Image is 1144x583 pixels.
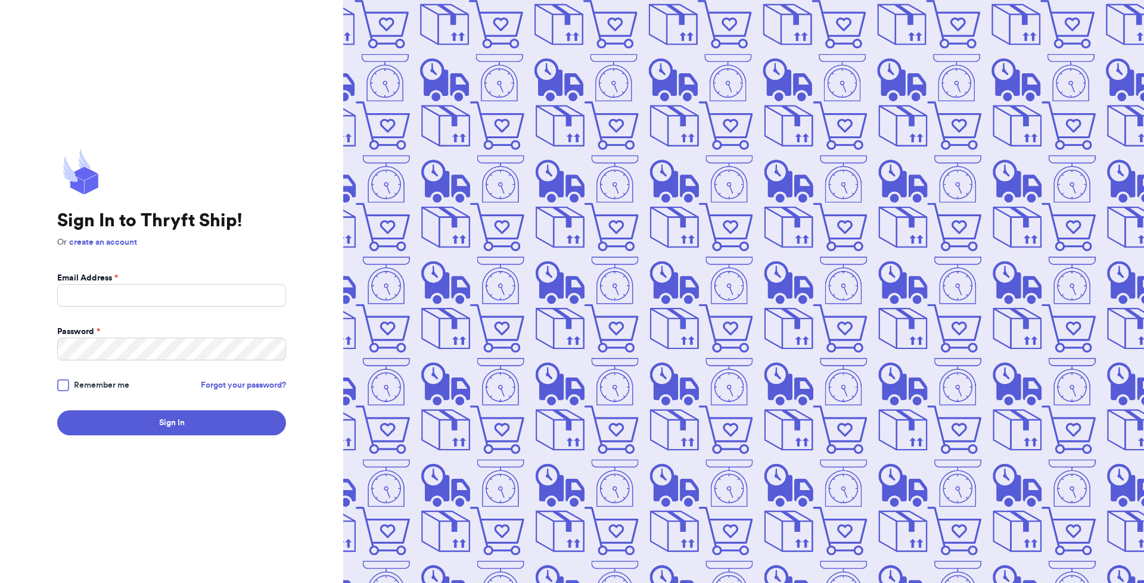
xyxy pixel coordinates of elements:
h1: Sign In to Thryft Ship! [57,210,286,232]
label: Email Address [57,272,118,284]
p: Or [57,236,286,248]
label: Password [57,326,100,338]
span: Remember me [74,379,129,391]
a: Forgot your password? [201,379,286,391]
button: Sign In [57,410,286,435]
a: create an account [69,238,137,247]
